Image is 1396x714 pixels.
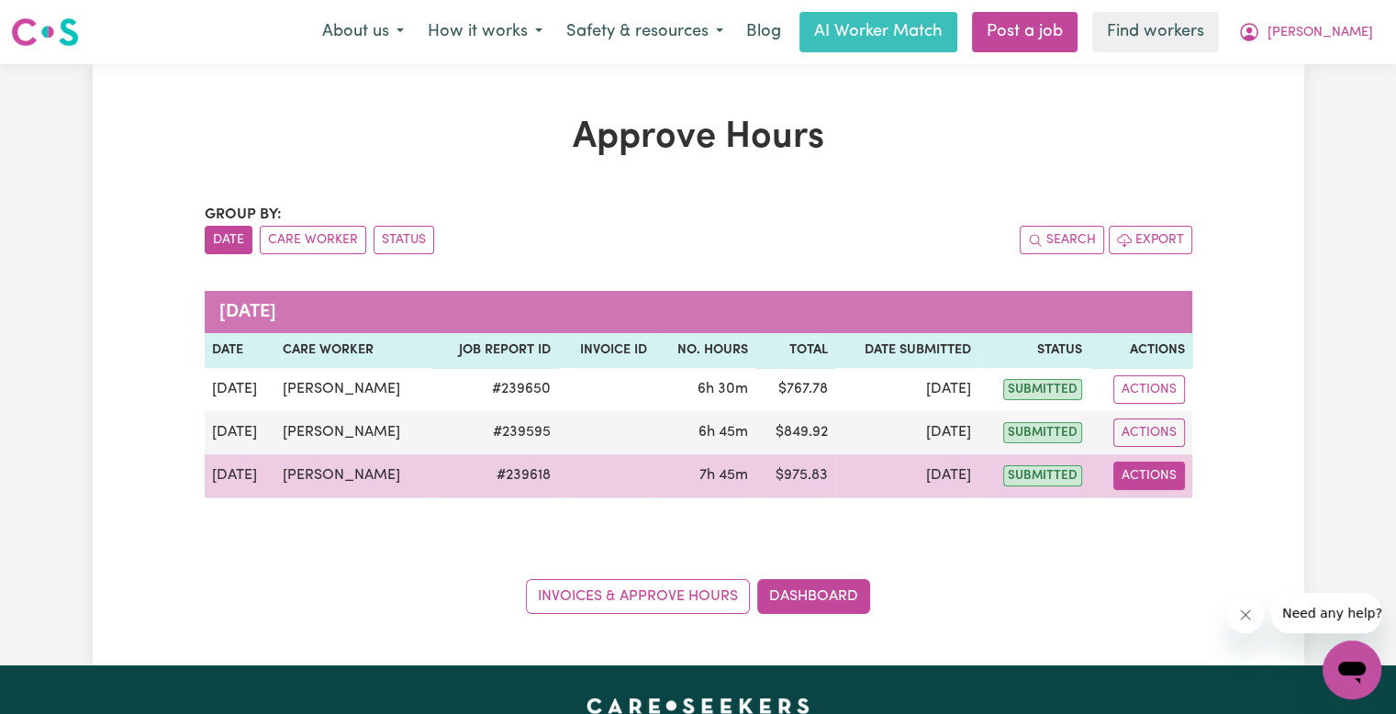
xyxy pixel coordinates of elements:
td: [DATE] [205,411,275,454]
button: Search [1020,226,1104,254]
span: 6 hours 45 minutes [698,425,748,440]
button: About us [310,13,416,51]
button: sort invoices by date [205,226,252,254]
a: Blog [735,12,792,52]
button: sort invoices by paid status [374,226,434,254]
button: Actions [1113,418,1185,447]
span: Group by: [205,207,282,222]
td: [DATE] [205,454,275,498]
a: Post a job [972,12,1078,52]
a: Invoices & Approve Hours [526,579,750,614]
iframe: Message from company [1271,593,1381,633]
th: Invoice ID [558,333,654,368]
button: Safety & resources [554,13,735,51]
iframe: Button to launch messaging window [1323,641,1381,699]
button: How it works [416,13,554,51]
span: submitted [1003,422,1082,443]
th: Job Report ID [431,333,557,368]
td: [DATE] [205,368,275,411]
button: sort invoices by care worker [260,226,366,254]
a: Careseekers logo [11,11,79,53]
span: [PERSON_NAME] [1268,23,1373,43]
h1: Approve Hours [205,116,1192,160]
a: Find workers [1092,12,1219,52]
td: $ 767.78 [755,368,835,411]
span: submitted [1003,465,1082,486]
th: Status [978,333,1089,368]
td: $ 849.92 [755,411,835,454]
td: # 239618 [431,454,557,498]
th: No. Hours [654,333,755,368]
span: 7 hours 45 minutes [699,468,748,483]
iframe: Close message [1227,597,1264,633]
td: [DATE] [835,454,978,498]
td: [PERSON_NAME] [275,411,432,454]
span: submitted [1003,379,1082,400]
td: [DATE] [835,368,978,411]
button: My Account [1226,13,1385,51]
span: 6 hours 30 minutes [698,382,748,396]
th: Date [205,333,275,368]
th: Total [755,333,835,368]
a: AI Worker Match [799,12,957,52]
a: Dashboard [757,579,870,614]
td: # 239595 [431,411,557,454]
button: Export [1109,226,1192,254]
button: Actions [1113,462,1185,490]
img: Careseekers logo [11,16,79,49]
th: Actions [1089,333,1191,368]
span: Need any help? [11,13,111,28]
td: $ 975.83 [755,454,835,498]
td: [DATE] [835,411,978,454]
button: Actions [1113,375,1185,404]
a: Careseekers home page [586,698,810,713]
th: Date Submitted [835,333,978,368]
td: [PERSON_NAME] [275,454,432,498]
td: [PERSON_NAME] [275,368,432,411]
th: Care worker [275,333,432,368]
caption: [DATE] [205,291,1192,333]
td: # 239650 [431,368,557,411]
